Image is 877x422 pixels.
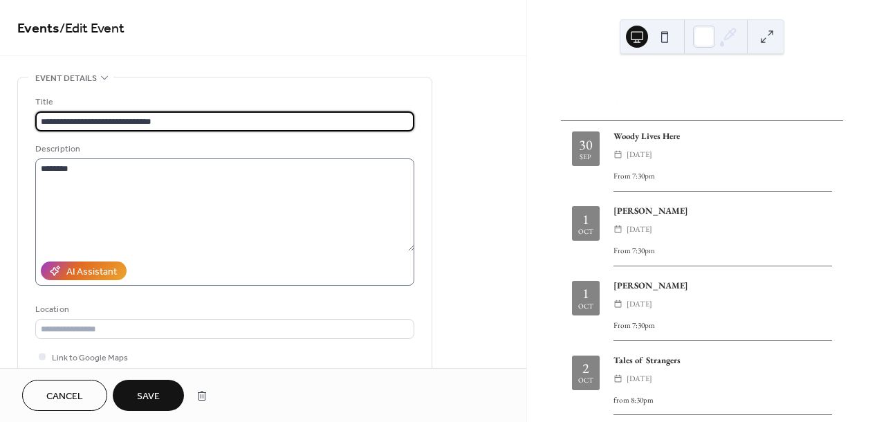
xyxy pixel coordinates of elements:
[627,148,652,161] span: [DATE]
[582,361,589,375] div: 2
[578,228,593,235] div: Oct
[627,372,652,385] span: [DATE]
[35,71,97,86] span: Event details
[613,170,832,182] div: From 7:30pm
[613,394,832,406] div: from 8:30pm
[17,15,59,42] a: Events
[52,351,128,365] span: Link to Google Maps
[613,148,622,161] div: ​
[59,15,124,42] span: / Edit Event
[613,245,832,257] div: From 7:30pm
[613,204,832,217] div: [PERSON_NAME]
[627,223,652,236] span: [DATE]
[613,129,832,143] div: Woody Lives Here
[580,154,591,160] div: Sep
[613,372,622,385] div: ​
[137,389,160,404] span: Save
[613,297,622,311] div: ​
[35,142,412,156] div: Description
[579,138,593,152] div: 30
[613,320,832,331] div: From 7:30pm
[113,380,184,411] button: Save
[22,380,107,411] button: Cancel
[35,95,412,109] div: Title
[578,377,593,384] div: Oct
[582,286,589,300] div: 1
[578,303,593,310] div: Oct
[613,279,832,292] div: [PERSON_NAME]
[41,262,127,280] button: AI Assistant
[613,223,622,236] div: ​
[66,265,117,279] div: AI Assistant
[46,389,83,404] span: Cancel
[613,354,832,367] div: Tales of Strangers
[582,212,589,226] div: 1
[627,297,652,311] span: [DATE]
[35,302,412,317] div: Location
[561,74,843,87] div: Gig Guide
